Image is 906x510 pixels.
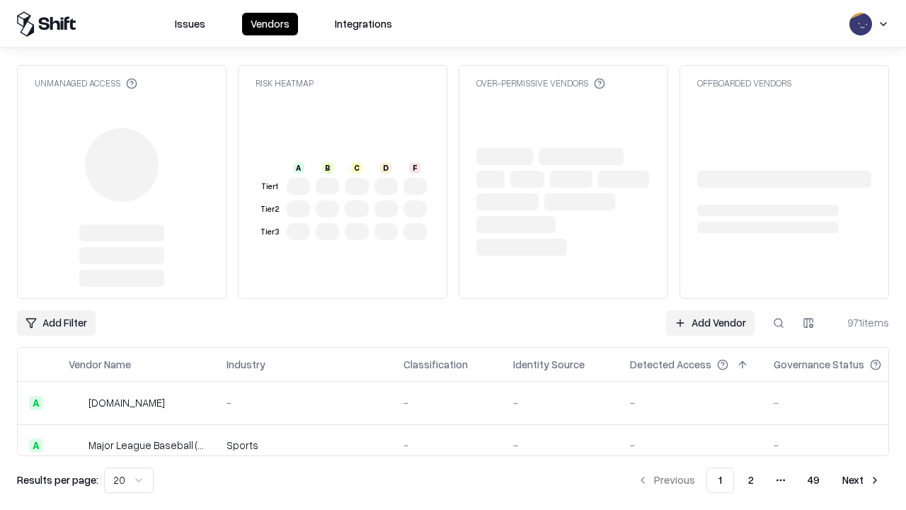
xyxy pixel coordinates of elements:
[513,438,607,453] div: -
[258,203,281,215] div: Tier 2
[88,438,204,453] div: Major League Baseball (MLB)
[351,162,362,174] div: C
[69,357,131,372] div: Vendor Name
[630,438,751,453] div: -
[666,310,755,336] a: Add Vendor
[29,396,43,410] div: A
[513,395,607,410] div: -
[226,438,381,453] div: Sports
[630,357,711,372] div: Detected Access
[17,310,96,336] button: Add Filter
[774,395,904,410] div: -
[774,438,904,453] div: -
[403,395,491,410] div: -
[403,357,468,372] div: Classification
[166,13,214,35] button: Issues
[69,438,83,453] img: Major League Baseball (MLB)
[834,467,889,493] button: Next
[258,226,281,238] div: Tier 3
[774,357,864,372] div: Governance Status
[17,472,98,487] p: Results per page:
[476,77,605,89] div: Over-Permissive Vendors
[513,357,585,372] div: Identity Source
[706,467,734,493] button: 1
[832,315,889,330] div: 971 items
[737,467,765,493] button: 2
[29,438,43,453] div: A
[380,162,391,174] div: D
[88,395,165,410] div: [DOMAIN_NAME]
[256,77,314,89] div: Risk Heatmap
[69,396,83,410] img: pathfactory.com
[796,467,831,493] button: 49
[226,357,265,372] div: Industry
[403,438,491,453] div: -
[630,395,751,410] div: -
[293,162,304,174] div: A
[35,77,137,89] div: Unmanaged Access
[242,13,298,35] button: Vendors
[226,395,381,410] div: -
[697,77,791,89] div: Offboarded Vendors
[322,162,333,174] div: B
[629,467,889,493] nav: pagination
[258,181,281,193] div: Tier 1
[409,162,420,174] div: F
[326,13,401,35] button: Integrations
